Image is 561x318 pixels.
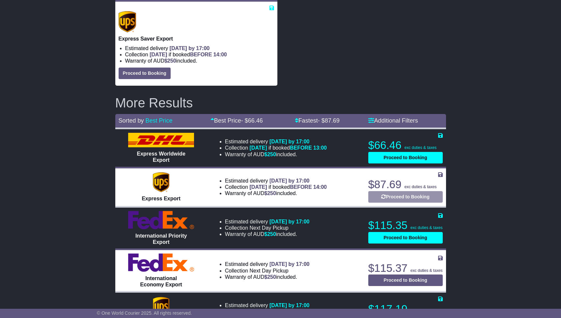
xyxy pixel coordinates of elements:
span: Next Day Pickup [250,225,289,231]
span: BEFORE [190,52,212,57]
span: 14:00 [213,52,227,57]
li: Collection [225,184,327,190]
span: 250 [267,152,276,157]
p: $117.19 [368,303,443,316]
li: Estimated delivery [225,302,327,308]
span: BEFORE [290,145,312,151]
span: 14:00 [313,184,327,190]
span: © One World Courier 2025. All rights reserved. [97,310,192,316]
span: 250 [267,274,276,280]
button: Proceed to Booking [368,232,443,244]
li: Collection [225,225,310,231]
img: DHL: Express Worldwide Export [128,133,194,147]
span: [DATE] by 17:00 [269,139,310,144]
li: Collection [125,51,274,58]
span: [DATE] by 17:00 [269,178,310,184]
span: - $ [241,117,263,124]
li: Warranty of AUD included. [225,151,327,158]
span: 250 [267,231,276,237]
span: $ [264,274,276,280]
span: if booked [250,184,327,190]
li: Warranty of AUD included. [225,231,310,237]
a: Additional Filters [368,117,418,124]
button: Proceed to Booking [368,275,443,286]
span: 250 [267,190,276,196]
span: exc duties & taxes [410,268,442,273]
span: Sorted by [119,117,144,124]
span: Express Export [142,196,180,201]
span: $ [264,152,276,157]
img: FedEx Express: International Economy Export [128,253,194,272]
span: exc duties & taxes [405,145,436,150]
span: [DATE] by 17:00 [269,303,310,308]
span: 66.46 [248,117,263,124]
span: 13:00 [313,145,327,151]
li: Estimated delivery [225,218,310,225]
button: Proceed to Booking [119,68,171,79]
img: UPS (new): Expedited Export [153,297,169,317]
img: FedEx Express: International Priority Export [128,211,194,229]
span: $ [264,231,276,237]
li: Estimated delivery [225,261,310,267]
span: if booked [150,52,227,57]
li: Warranty of AUD included. [225,274,310,280]
li: Collection [225,145,327,151]
p: $66.46 [368,139,443,152]
span: International Priority Export [135,233,187,245]
img: UPS (new): Express Export [153,172,169,192]
a: Best Price [146,117,173,124]
button: Proceed to Booking [368,152,443,163]
li: Warranty of AUD included. [125,58,274,64]
li: Collection [225,268,310,274]
span: Express Worldwide Export [137,151,185,163]
button: Proceed to Booking [368,191,443,203]
span: if booked [250,145,327,151]
a: Best Price- $66.46 [210,117,263,124]
span: Next Day Pickup [250,268,289,274]
li: Estimated delivery [225,138,327,145]
a: Fastest- $87.69 [295,117,340,124]
span: [DATE] by 17:00 [170,45,210,51]
p: $115.37 [368,262,443,275]
span: exc duties & taxes [405,185,436,189]
span: [DATE] [250,145,267,151]
p: $115.35 [368,219,443,232]
li: Collection [225,308,327,315]
span: [DATE] by 17:00 [269,219,310,224]
span: exc duties & taxes [410,225,442,230]
img: UPS (new): Express Saver Export [119,11,136,32]
span: 87.69 [325,117,340,124]
span: - $ [318,117,340,124]
p: Express Saver Export [119,36,274,42]
h2: More Results [115,96,446,110]
span: BEFORE [290,184,312,190]
span: 250 [167,58,176,64]
p: $87.69 [368,178,443,191]
li: Estimated delivery [225,178,327,184]
span: [DATE] by 17:00 [269,261,310,267]
span: $ [264,190,276,196]
span: [DATE] [250,184,267,190]
span: International Economy Export [140,275,182,287]
span: $ [164,58,176,64]
span: [DATE] [150,52,167,57]
li: Estimated delivery [125,45,274,51]
li: Warranty of AUD included. [225,190,327,196]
